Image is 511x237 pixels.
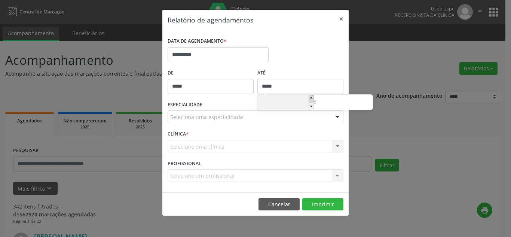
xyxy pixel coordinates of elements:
input: Hour [257,95,314,110]
label: ATÉ [257,67,343,79]
button: Cancelar [258,198,300,211]
label: CLÍNICA [168,128,189,140]
span: Seleciona uma especialidade [170,113,243,121]
h5: Relatório de agendamentos [168,15,253,25]
button: Close [334,10,349,28]
label: De [168,67,254,79]
button: Imprimir [302,198,343,211]
label: DATA DE AGENDAMENTO [168,36,226,47]
input: Minute [316,95,373,110]
label: PROFISSIONAL [168,158,201,169]
label: ESPECIALIDADE [168,99,202,111]
span: : [314,95,316,110]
